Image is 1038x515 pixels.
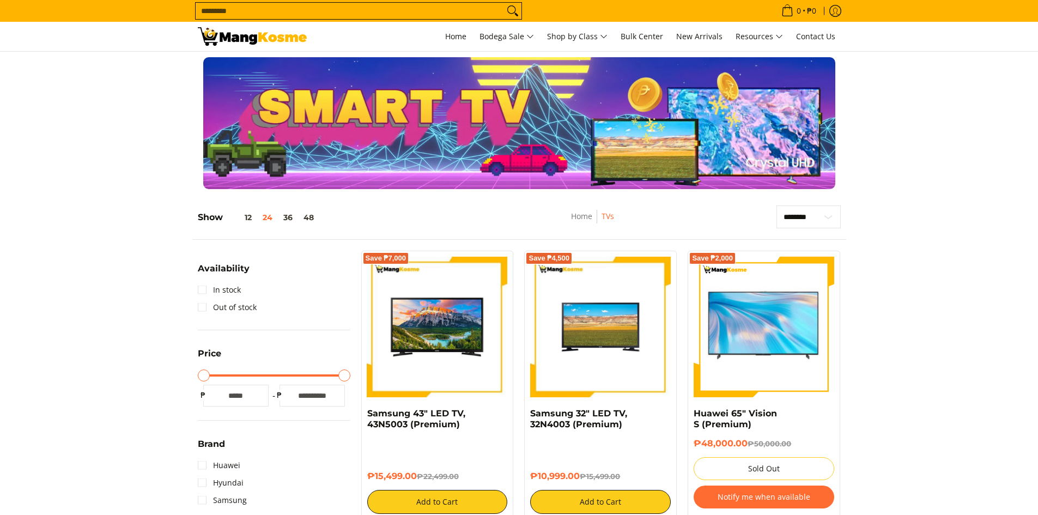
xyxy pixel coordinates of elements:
[367,490,508,514] button: Add to Cart
[367,471,508,482] h6: ₱15,499.00
[791,22,841,51] a: Contact Us
[366,255,406,262] span: Save ₱7,000
[694,438,834,449] h6: ₱48,000.00
[730,22,788,51] a: Resources
[479,30,534,44] span: Bodega Sale
[692,255,733,262] span: Save ₱2,000
[274,390,285,401] span: ₱
[547,30,608,44] span: Shop by Class
[367,257,508,397] img: samsung-43-inch-led-tv-full-view- mang-kosme
[530,408,627,429] a: Samsung 32" LED TV, 32N4003 (Premium)
[223,213,257,222] button: 12
[602,211,614,221] a: TVs
[198,264,250,281] summary: Open
[198,349,221,358] span: Price
[530,490,671,514] button: Add to Cart
[198,264,250,273] span: Availability
[795,7,803,15] span: 0
[198,440,225,449] span: Brand
[571,211,592,221] a: Home
[615,22,669,51] a: Bulk Center
[580,472,620,481] del: ₱15,499.00
[440,22,472,51] a: Home
[198,457,240,474] a: Huawei
[621,31,663,41] span: Bulk Center
[198,474,244,492] a: Hyundai
[694,457,834,480] button: Sold Out
[542,22,613,51] a: Shop by Class
[676,31,723,41] span: New Arrivals
[509,210,676,234] nav: Breadcrumbs
[198,299,257,316] a: Out of stock
[198,440,225,457] summary: Open
[529,255,569,262] span: Save ₱4,500
[298,213,319,222] button: 48
[198,27,307,46] img: TVs - Premium Television Brands l Mang Kosme
[318,22,841,51] nav: Main Menu
[530,471,671,482] h6: ₱10,999.00
[796,31,835,41] span: Contact Us
[748,439,791,448] del: ₱50,000.00
[367,408,465,429] a: Samsung 43" LED TV, 43N5003 (Premium)
[198,349,221,366] summary: Open
[736,30,783,44] span: Resources
[417,472,459,481] del: ₱22,499.00
[530,257,671,397] img: samsung-32-inch-led-tv-full-view-mang-kosme
[671,22,728,51] a: New Arrivals
[198,281,241,299] a: In stock
[694,408,777,429] a: Huawei 65" Vision S (Premium)
[198,212,319,223] h5: Show
[278,213,298,222] button: 36
[445,31,466,41] span: Home
[474,22,539,51] a: Bodega Sale
[198,390,209,401] span: ₱
[504,3,521,19] button: Search
[778,5,820,17] span: •
[257,213,278,222] button: 24
[805,7,818,15] span: ₱0
[694,486,834,508] button: Notify me when available
[694,262,834,391] img: huawei-s-65-inch-4k-lcd-display-tv-full-view-mang-kosme
[198,492,247,509] a: Samsung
